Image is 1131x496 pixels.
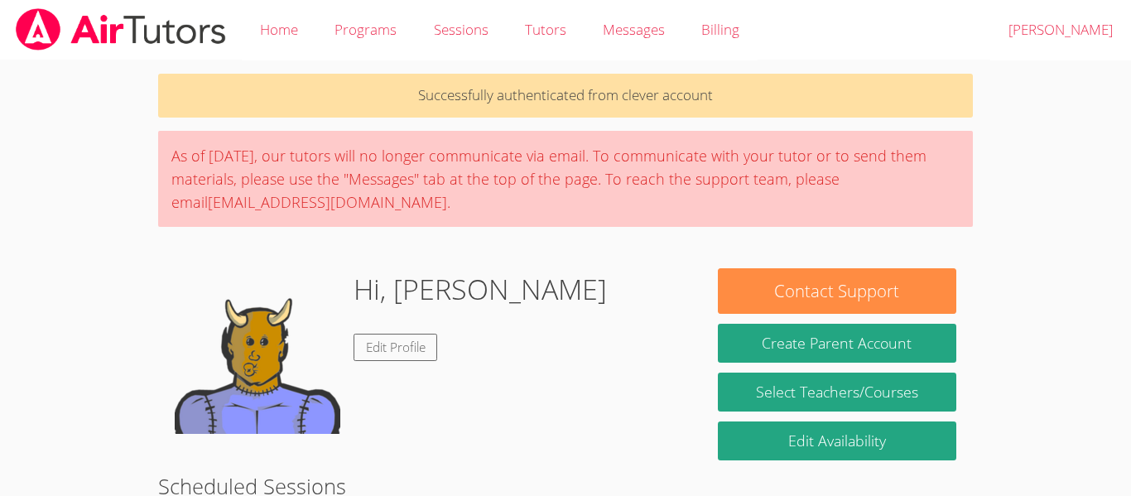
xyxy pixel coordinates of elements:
[158,131,973,227] div: As of [DATE], our tutors will no longer communicate via email. To communicate with your tutor or ...
[718,373,956,412] a: Select Teachers/Courses
[175,268,340,434] img: default.png
[354,334,438,361] a: Edit Profile
[718,268,956,314] button: Contact Support
[158,74,973,118] p: Successfully authenticated from clever account
[603,20,665,39] span: Messages
[14,8,228,51] img: airtutors_banner-c4298cdbf04f3fff15de1276eac7730deb9818008684d7c2e4769d2f7ddbe033.png
[354,268,607,311] h1: Hi, [PERSON_NAME]
[718,421,956,460] a: Edit Availability
[718,324,956,363] button: Create Parent Account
